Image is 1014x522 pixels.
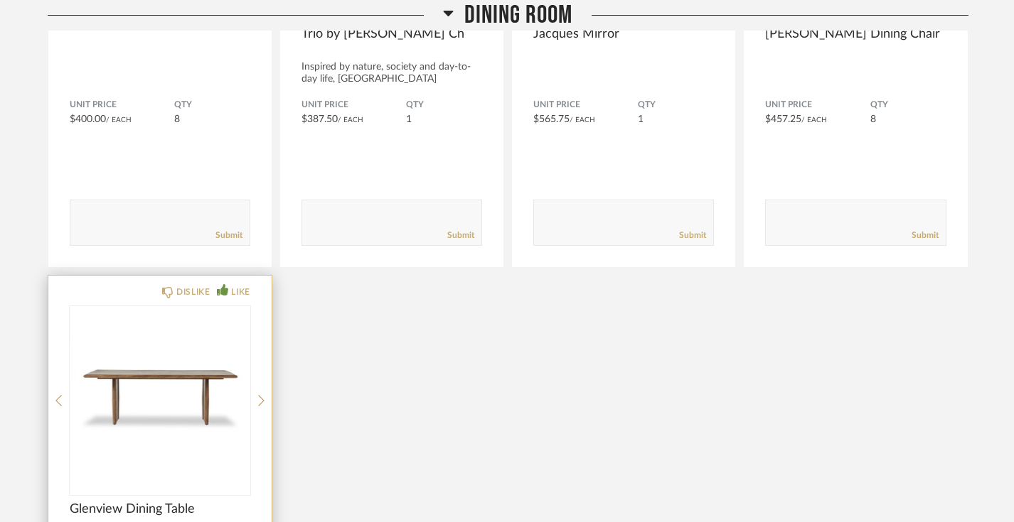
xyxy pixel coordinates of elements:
[301,26,482,42] span: Trio by [PERSON_NAME] Ch
[406,114,412,124] span: 1
[765,114,801,124] span: $457.25
[231,285,250,299] div: LIKE
[533,26,714,42] span: Jacques Mirror
[70,114,106,124] span: $400.00
[338,116,363,124] span: / Each
[70,501,250,517] span: Glenview Dining Table
[801,116,827,124] span: / Each
[70,99,174,111] span: Unit Price
[533,99,638,111] span: Unit Price
[638,114,644,124] span: 1
[174,99,250,111] span: QTY
[106,116,132,124] span: / Each
[406,99,482,111] span: QTY
[912,229,939,241] a: Submit
[870,99,946,111] span: QTY
[301,114,338,124] span: $387.50
[638,99,714,111] span: QTY
[215,229,242,241] a: Submit
[301,61,482,109] div: Inspired by nature, society and day-to-day life, [GEOGRAPHIC_DATA][DEMOGRAPHIC_DATA] artist [PERS...
[70,306,250,484] div: 0
[447,229,474,241] a: Submit
[301,99,406,111] span: Unit Price
[533,114,570,124] span: $565.75
[174,114,180,124] span: 8
[570,116,595,124] span: / Each
[765,26,946,42] span: [PERSON_NAME] Dining Chair
[870,114,876,124] span: 8
[679,229,706,241] a: Submit
[70,306,250,484] img: undefined
[765,99,870,111] span: Unit Price
[176,285,210,299] div: DISLIKE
